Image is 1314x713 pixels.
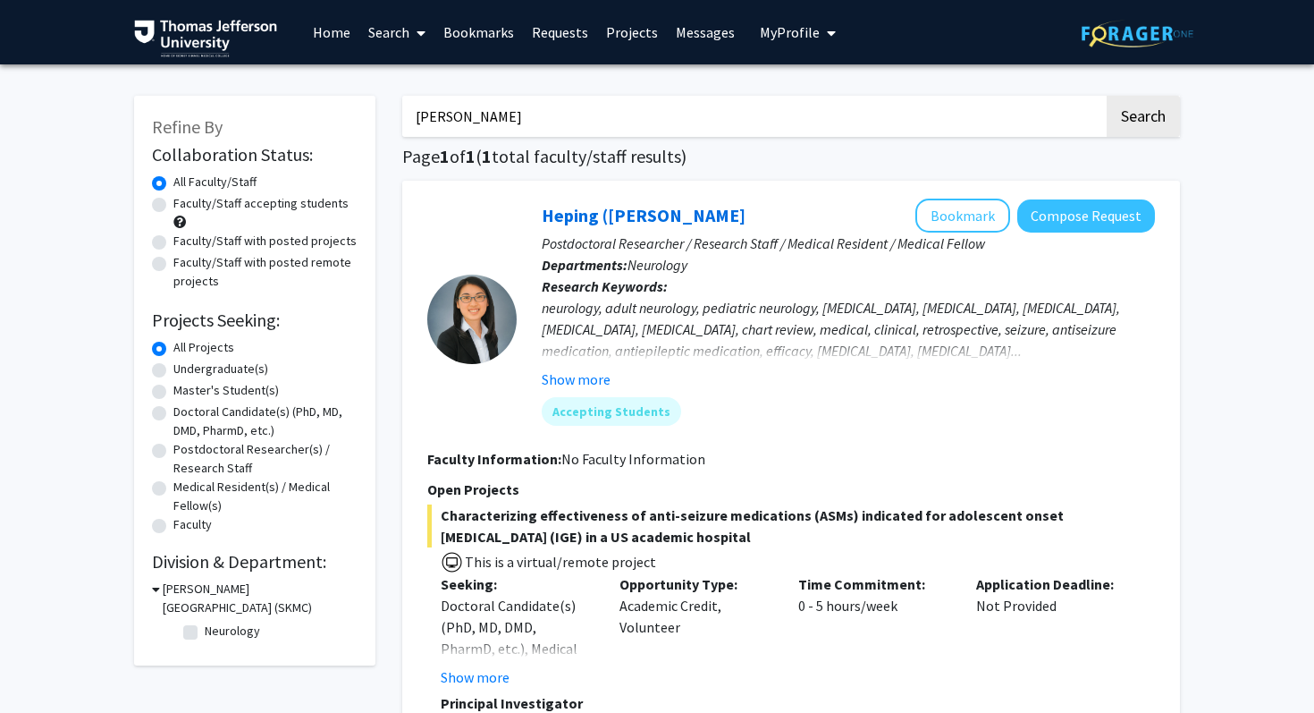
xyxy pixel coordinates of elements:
p: Seeking: [441,573,593,595]
p: Opportunity Type: [619,573,771,595]
span: Characterizing effectiveness of anti-seizure medications (ASMs) indicated for adolescent onset [M... [427,505,1155,547]
h1: Page of ( total faculty/staff results) [402,146,1180,167]
a: Messages [667,1,744,64]
label: All Faculty/Staff [173,173,257,191]
a: Bookmarks [434,1,523,64]
label: Postdoctoral Researcher(s) / Research Staff [173,440,358,478]
label: Medical Resident(s) / Medical Fellow(s) [173,478,358,515]
button: Add Heping (Ann) Sheng to Bookmarks [915,199,1010,233]
input: Search Keywords [402,96,1104,137]
div: 0 - 5 hours/week [785,573,964,688]
h2: Collaboration Status: [152,144,358,166]
a: Heping ([PERSON_NAME] [542,204,745,226]
span: Refine By [152,115,223,138]
div: Not Provided [963,573,1141,688]
p: Application Deadline: [976,573,1128,595]
button: Show more [542,369,611,390]
label: Master's Student(s) [173,381,279,400]
button: Show more [441,666,510,688]
label: Faculty/Staff with posted remote projects [173,253,358,291]
button: Search [1107,96,1180,137]
span: No Faculty Information [561,450,705,468]
div: Academic Credit, Volunteer [606,573,785,688]
span: 1 [482,145,492,167]
div: Doctoral Candidate(s) (PhD, MD, DMD, PharmD, etc.), Medical Resident(s) / Medical Fellow(s) [441,595,593,702]
a: Requests [523,1,597,64]
button: Compose Request to Heping (Ann) Sheng [1017,199,1155,233]
label: Undergraduate(s) [173,360,268,378]
a: Search [359,1,434,64]
img: ForagerOne Logo [1082,20,1193,47]
span: This is a virtual/remote project [463,553,656,571]
h2: Projects Seeking: [152,310,358,331]
label: Faculty/Staff with posted projects [173,232,357,250]
div: neurology, adult neurology, pediatric neurology, [MEDICAL_DATA], [MEDICAL_DATA], [MEDICAL_DATA], ... [542,297,1155,361]
a: Projects [597,1,667,64]
mat-chip: Accepting Students [542,397,681,426]
p: Open Projects [427,479,1155,500]
span: 1 [440,145,450,167]
a: Home [304,1,359,64]
b: Departments: [542,256,628,274]
span: My Profile [760,23,820,41]
p: Time Commitment: [798,573,950,595]
b: Research Keywords: [542,277,668,295]
b: Faculty Information: [427,450,561,468]
span: Neurology [628,256,687,274]
img: Thomas Jefferson University Logo [134,20,277,57]
label: Faculty [173,515,212,534]
p: Postdoctoral Researcher / Research Staff / Medical Resident / Medical Fellow [542,233,1155,254]
label: Neurology [205,622,260,641]
label: Faculty/Staff accepting students [173,194,349,213]
iframe: Chat [13,632,76,700]
strong: Principal Investigator [441,694,583,712]
h2: Division & Department: [152,551,358,573]
label: Doctoral Candidate(s) (PhD, MD, DMD, PharmD, etc.) [173,403,358,440]
label: All Projects [173,338,234,357]
span: 1 [466,145,476,167]
h3: [PERSON_NAME][GEOGRAPHIC_DATA] (SKMC) [163,580,358,617]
